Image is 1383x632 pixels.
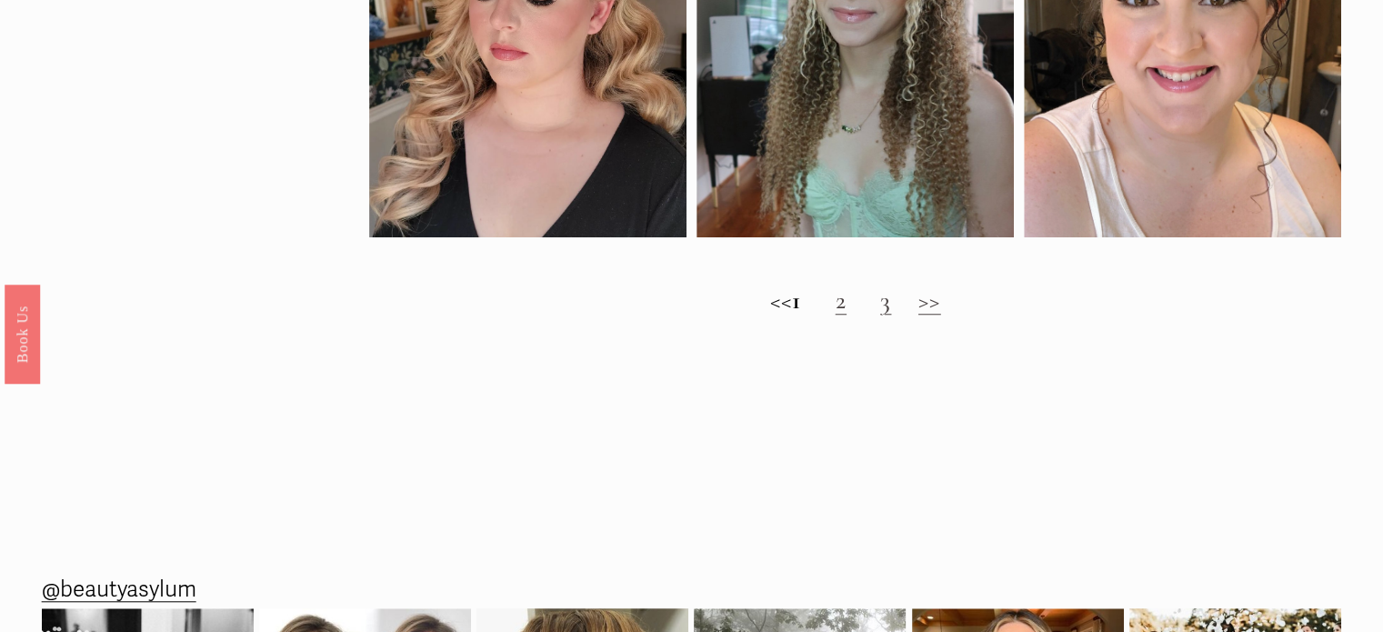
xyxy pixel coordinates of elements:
[836,285,847,316] a: 2
[42,570,196,610] a: @beautyasylum
[918,285,941,316] a: >>
[5,284,40,383] a: Book Us
[369,286,1342,316] h2: <<
[880,285,891,316] a: 3
[792,285,801,316] strong: 1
